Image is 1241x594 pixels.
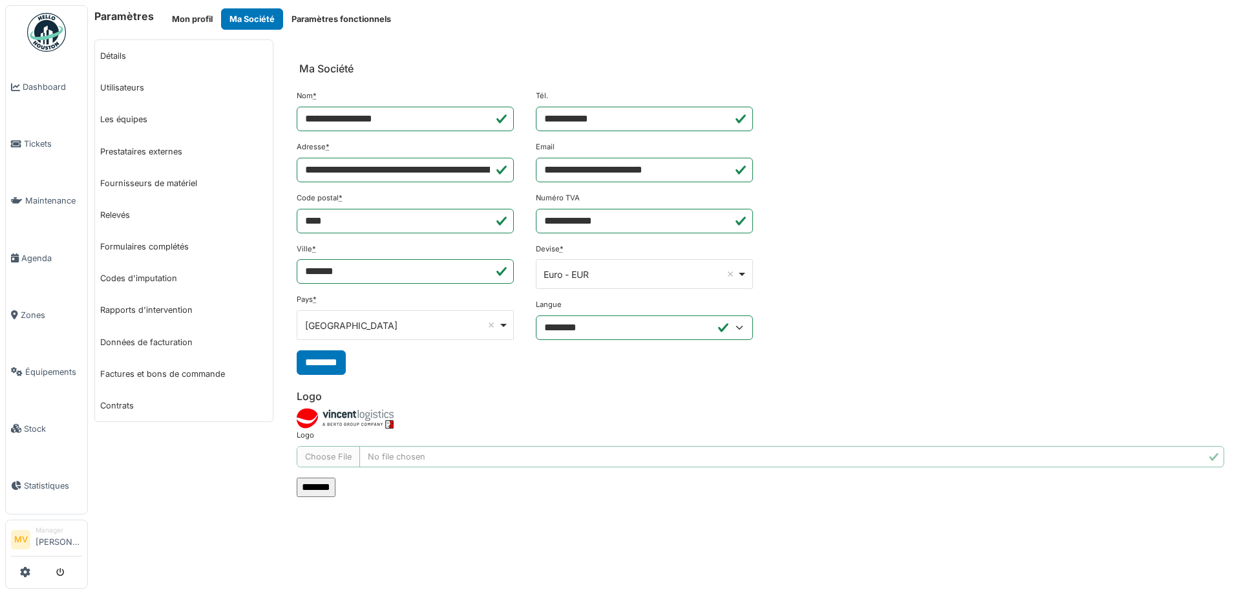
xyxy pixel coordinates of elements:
span: Équipements [25,366,82,378]
span: Zones [21,309,82,321]
a: Contrats [95,390,273,421]
label: Email [536,142,555,153]
span: Maintenance [25,195,82,207]
button: Mon profil [164,8,221,30]
span: Stock [24,423,82,435]
label: Pays [297,294,317,305]
a: Rapports d'intervention [95,294,273,326]
a: Relevés [95,199,273,231]
span: Dashboard [23,81,82,93]
button: Remove item: 'BE' [485,319,498,332]
li: MV [11,530,30,549]
a: Dashboard [6,59,87,116]
abbr: Requis [326,142,330,151]
h6: Logo [297,390,1224,403]
abbr: Requis [560,244,564,253]
label: Tél. [536,90,548,101]
img: di4fps9l777mz8q2cq4o7tkjbqzr [297,408,394,430]
label: Code postal [297,193,343,204]
button: Paramètres fonctionnels [283,8,399,30]
label: Logo [297,430,314,441]
a: Tickets [6,116,87,173]
abbr: Requis [312,244,316,253]
button: Ma Société [221,8,283,30]
a: Agenda [6,229,87,286]
span: Agenda [21,252,82,264]
button: Remove item: 'EUR' [724,268,737,281]
abbr: Requis [313,295,317,304]
h6: Paramètres [94,10,154,23]
label: Numéro TVA [536,193,580,204]
span: Tickets [24,138,82,150]
label: Adresse [297,142,330,153]
a: MV Manager[PERSON_NAME] [11,525,82,557]
abbr: Requis [339,193,343,202]
a: Maintenance [6,173,87,229]
label: Langue [536,299,562,310]
a: Factures et bons de commande [95,358,273,390]
div: Euro - EUR [544,268,737,281]
a: Zones [6,286,87,343]
li: [PERSON_NAME] [36,525,82,553]
div: [GEOGRAPHIC_DATA] [305,319,498,332]
img: Badge_color-CXgf-gQk.svg [27,13,66,52]
label: Nom [297,90,317,101]
a: Fournisseurs de matériel [95,167,273,199]
a: Équipements [6,343,87,400]
label: Ville [297,244,316,255]
a: Codes d'imputation [95,262,273,294]
a: Formulaires complétés [95,231,273,262]
a: Les équipes [95,103,273,135]
a: Données de facturation [95,326,273,358]
span: Statistiques [24,480,82,492]
label: Devise [536,244,564,255]
a: Utilisateurs [95,72,273,103]
a: Prestataires externes [95,136,273,167]
a: Statistiques [6,457,87,514]
h6: Ma Société [299,63,354,75]
div: Manager [36,525,82,535]
a: Stock [6,400,87,457]
abbr: Requis [313,91,317,100]
a: Détails [95,40,273,72]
